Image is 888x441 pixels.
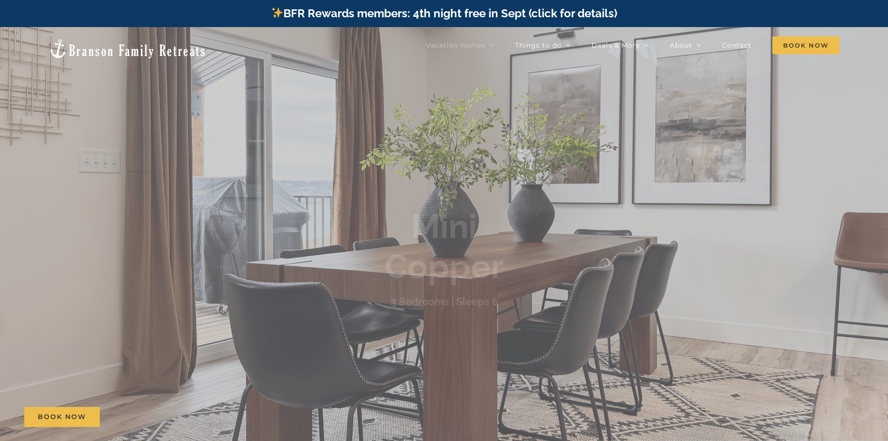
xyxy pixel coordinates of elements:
[271,7,617,20] a: BFR Rewards members: 4th night free in Sept (click for details)
[426,36,840,55] nav: Main Menu
[515,42,562,49] span: Things to do
[426,42,485,49] span: Vacation homes
[722,42,751,49] span: Contact
[38,413,86,421] span: Book Now
[670,36,701,55] a: About
[385,206,504,286] b: Mini Copper
[272,7,283,18] img: ✨
[722,36,751,55] a: Contact
[592,42,640,49] span: Deals & More
[24,407,100,427] a: Book Now
[772,36,840,54] span: Book Now
[391,295,498,307] h3: 3 Bedrooms | Sleeps 6
[670,42,692,49] span: About
[515,36,571,55] a: Things to do
[592,36,649,55] a: Deals & More
[426,36,494,55] a: Vacation homes
[48,38,207,59] img: Branson Family Retreats Logo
